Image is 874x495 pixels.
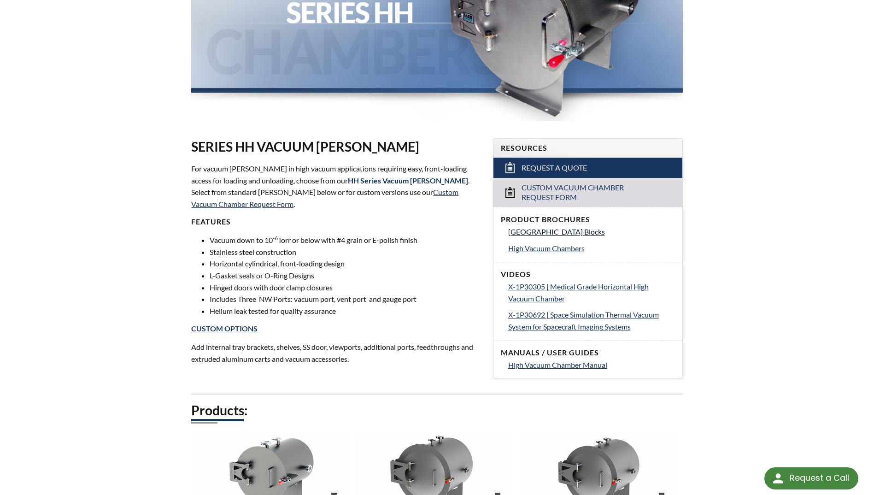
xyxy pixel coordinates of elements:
[273,235,278,242] sup: -6
[210,258,481,270] li: Horizontal cylindrical, front-loading design
[210,234,481,246] li: Vacuum down to 10 Torr or below with #4 grain or E-polish finish
[522,163,587,173] span: Request a Quote
[508,227,605,236] span: [GEOGRAPHIC_DATA] Blocks
[508,309,675,332] a: X-1P30692 | Space Simulation Thermal Vacuum System for Spacecraft Imaging Systems
[508,310,659,331] span: X-1P30692 | Space Simulation Thermal Vacuum System for Spacecraft Imaging Systems
[501,270,675,279] h4: Videos
[501,348,675,358] h4: Manuals / User Guides
[764,467,858,489] div: Request a Call
[348,176,468,185] strong: HH Series Vacuum [PERSON_NAME]
[790,467,849,489] div: Request a Call
[191,341,481,365] p: Add internal tray brackets, shelves, SS door, viewports, additional ports, feedthroughs and extru...
[493,158,682,178] a: Request a Quote
[191,188,458,208] a: Custom Vacuum Chamber Request Form
[508,226,675,238] a: [GEOGRAPHIC_DATA] Blocks
[508,242,675,254] a: High Vacuum Chambers
[210,282,481,294] li: Hinged doors with door clamp closures
[191,402,682,419] h2: Products:
[508,281,675,304] a: X-1P30305 | Medical Grade Horizontal High Vacuum Chamber
[501,215,675,224] h4: Product Brochures
[210,270,481,282] li: L-Gasket seals or O-Ring Designs
[191,324,258,333] a: CUSTOM OPTIONS
[508,244,585,253] span: High Vacuum Chambers
[210,246,481,258] li: Stainless steel construction
[210,293,481,305] li: Includes Three NW Ports: vacuum port, vent port and gauge port
[508,282,649,303] span: X-1P30305 | Medical Grade Horizontal High Vacuum Chamber
[522,183,655,202] span: Custom Vacuum Chamber Request Form
[191,217,481,227] h4: FEATURES
[210,305,481,317] li: Helium leak tested for quality assurance
[493,178,682,207] a: Custom Vacuum Chamber Request Form
[501,143,675,153] h4: Resources
[191,138,481,155] h2: SERIES HH VACUUM [PERSON_NAME]
[508,359,675,371] a: High Vacuum Chamber Manual
[191,163,481,210] p: For vacuum [PERSON_NAME] in high vacuum applications requiring easy, front-loading access for loa...
[771,471,786,486] img: round button
[508,360,607,369] span: High Vacuum Chamber Manual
